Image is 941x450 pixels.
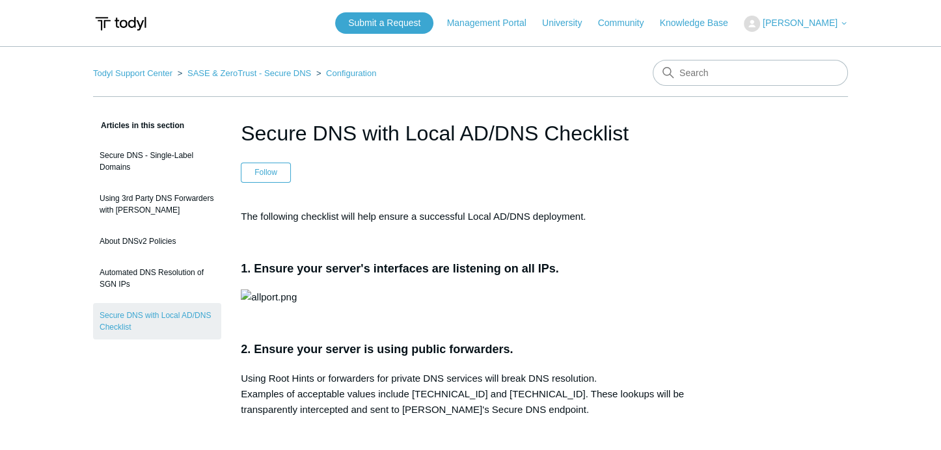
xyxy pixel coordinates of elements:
[93,121,184,130] span: Articles in this section
[542,16,595,30] a: University
[314,68,377,78] li: Configuration
[241,118,700,149] h1: Secure DNS with Local AD/DNS Checklist
[241,289,297,305] img: allport.png
[93,260,221,297] a: Automated DNS Resolution of SGN IPs
[335,12,433,34] a: Submit a Request
[93,186,221,222] a: Using 3rd Party DNS Forwarders with [PERSON_NAME]
[241,259,700,278] h3: 1. Ensure your server's interfaces are listening on all IPs.
[175,68,314,78] li: SASE & ZeroTrust - Secure DNS
[326,68,376,78] a: Configuration
[241,371,700,417] p: Using Root Hints or forwarders for private DNS services will break DNS resolution. Examples of ac...
[93,68,172,78] a: Todyl Support Center
[447,16,539,30] a: Management Portal
[93,143,221,179] a: Secure DNS - Single-Label Domains
[93,303,221,339] a: Secure DNS with Local AD/DNS Checklist
[653,60,848,86] input: Search
[93,12,148,36] img: Todyl Support Center Help Center home page
[93,68,175,78] li: Todyl Support Center
[598,16,657,30] a: Community
[241,209,700,224] p: The following checklist will help ensure a successful Local AD/DNS deployment.
[763,18,838,28] span: [PERSON_NAME]
[660,16,741,30] a: Knowledge Base
[241,163,291,182] button: Follow Article
[187,68,311,78] a: SASE & ZeroTrust - Secure DNS
[93,229,221,254] a: About DNSv2 Policies
[241,340,700,359] h3: 2. Ensure your server is using public forwarders.
[744,16,848,32] button: [PERSON_NAME]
